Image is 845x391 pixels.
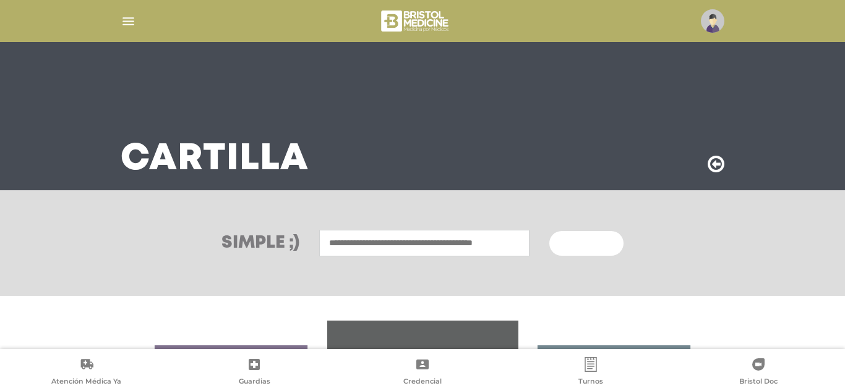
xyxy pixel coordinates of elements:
[51,377,121,388] span: Atención Médica Ya
[701,9,724,33] img: profile-placeholder.svg
[121,14,136,29] img: Cober_menu-lines-white.svg
[171,357,339,389] a: Guardias
[239,377,270,388] span: Guardias
[578,377,603,388] span: Turnos
[403,377,442,388] span: Credencial
[549,231,624,256] button: Buscar
[338,357,507,389] a: Credencial
[2,357,171,389] a: Atención Médica Ya
[739,377,778,388] span: Bristol Doc
[507,357,675,389] a: Turnos
[121,143,309,175] h3: Cartilla
[564,240,600,248] span: Buscar
[221,235,299,252] h3: Simple ;)
[379,6,453,36] img: bristol-medicine-blanco.png
[674,357,843,389] a: Bristol Doc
